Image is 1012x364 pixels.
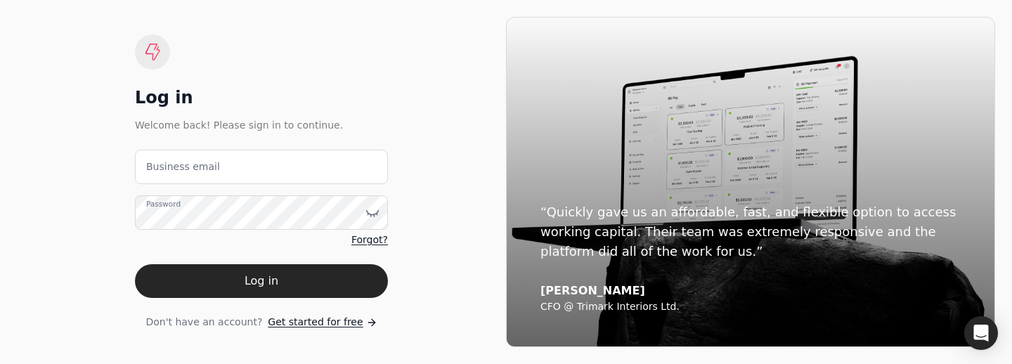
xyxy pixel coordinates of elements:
[135,264,388,298] button: Log in
[146,160,220,174] label: Business email
[145,315,262,330] span: Don't have an account?
[351,233,388,247] a: Forgot?
[540,284,961,298] div: [PERSON_NAME]
[268,315,377,330] a: Get started for free
[146,199,181,210] label: Password
[135,117,388,133] div: Welcome back! Please sign in to continue.
[135,86,388,109] div: Log in
[964,316,998,350] div: Open Intercom Messenger
[540,301,961,313] div: CFO @ Trimark Interiors Ltd.
[268,315,363,330] span: Get started for free
[540,202,961,261] div: “Quickly gave us an affordable, fast, and flexible option to access working capital. Their team w...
